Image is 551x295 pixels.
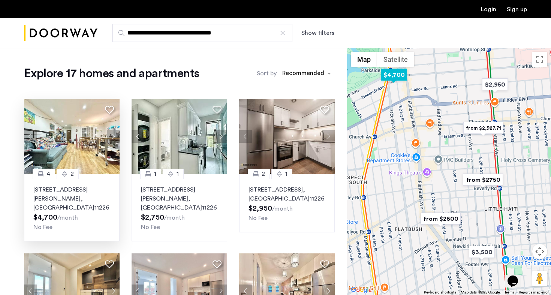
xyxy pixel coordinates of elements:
button: Show street map [351,52,377,67]
span: No Fee [141,224,160,230]
a: Login [481,6,496,12]
button: Previous apartment [24,130,37,143]
a: Report a map error [519,290,549,295]
label: Sort by [257,69,277,78]
a: 42[STREET_ADDRESS][PERSON_NAME], [GEOGRAPHIC_DATA]11226No Fee [24,174,120,241]
button: Next apartment [214,130,227,143]
a: 11[STREET_ADDRESS][PERSON_NAME], [GEOGRAPHIC_DATA]11226No Fee [132,174,227,241]
div: from $2600 [418,210,464,227]
div: from $2750 [460,171,506,188]
div: $2,950 [479,76,511,93]
ng-select: sort-apartment [278,67,335,80]
div: $3,500 [466,244,498,261]
p: [STREET_ADDRESS][PERSON_NAME] 11226 [33,185,110,212]
button: Show or hide filters [301,28,334,37]
a: Terms [505,290,514,295]
div: from $2,927.71 [460,120,506,136]
span: 2 [70,169,74,178]
span: $2,750 [141,214,164,221]
a: 21[STREET_ADDRESS], [GEOGRAPHIC_DATA]11226No Fee [239,174,335,232]
sub: /month [272,206,293,212]
button: Map camera controls [532,244,547,259]
a: Registration [507,6,527,12]
button: Previous apartment [239,130,252,143]
a: Cazamio Logo [24,19,97,47]
img: 2014_638445727442058007.jpeg [24,99,120,174]
sub: /month [57,215,78,221]
span: $2,950 [249,205,272,212]
span: 4 [46,169,50,178]
span: No Fee [249,215,268,221]
h1: Explore 17 homes and apartments [24,66,199,81]
span: $4,700 [33,214,57,221]
iframe: chat widget [505,265,529,288]
span: Map data ©2025 Google [461,291,500,294]
button: Drag Pegman onto the map to open Street View [532,271,547,286]
button: Toggle fullscreen view [532,52,547,67]
sub: /month [164,215,185,221]
button: Keyboard shortcuts [424,290,456,295]
button: Show satellite imagery [377,52,414,67]
input: Apartment Search [112,24,292,42]
span: 1 [285,169,287,178]
div: Recommended [281,69,324,79]
a: Open this area in Google Maps (opens a new window) [349,285,374,295]
span: 2 [262,169,265,178]
button: Next apartment [322,130,335,143]
span: 1 [154,169,156,178]
img: 2014_638590860018821391.jpeg [132,99,228,174]
button: Previous apartment [132,130,144,143]
img: logo [24,19,97,47]
img: Google [349,285,374,295]
p: [STREET_ADDRESS] 11226 [249,185,325,203]
button: Next apartment [107,130,120,143]
span: No Fee [33,224,52,230]
p: [STREET_ADDRESS][PERSON_NAME] 11226 [141,185,218,212]
img: 2013_638555502213642215.jpeg [239,99,335,174]
span: 1 [177,169,179,178]
div: $4,700 [378,66,410,83]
